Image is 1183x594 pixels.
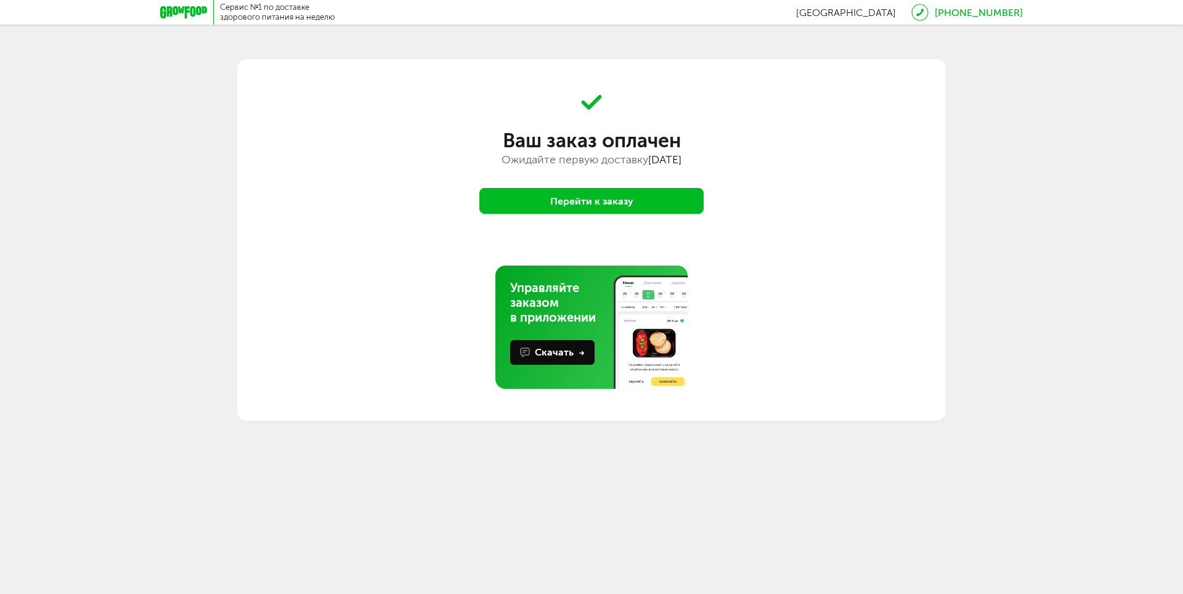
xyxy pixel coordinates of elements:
div: Ваш заказ оплачен [237,131,946,150]
div: Ожидайте первую доставку [237,151,946,168]
button: Перейти к заказу [479,188,704,214]
div: Сервис №1 по доставке здорового питания на неделю [220,2,335,22]
span: [GEOGRAPHIC_DATA] [796,7,896,18]
div: Управляйте заказом в приложении [510,280,609,325]
button: Скачать [510,340,595,365]
div: Скачать [535,345,585,360]
span: [DATE] [648,153,681,166]
a: [PHONE_NUMBER] [935,7,1023,18]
